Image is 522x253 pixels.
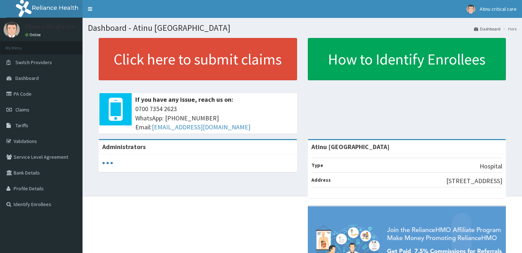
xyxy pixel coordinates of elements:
a: Click here to submit claims [99,38,297,80]
span: Claims [15,106,29,113]
b: Address [311,177,331,183]
h1: Dashboard - Atinu [GEOGRAPHIC_DATA] [88,23,517,33]
span: Switch Providers [15,59,52,66]
p: Hospital [480,162,502,171]
img: User Image [4,22,20,38]
span: 0700 7354 2623 WhatsApp: [PHONE_NUMBER] Email: [135,104,293,132]
p: [STREET_ADDRESS] [446,176,502,186]
a: Online [25,32,42,37]
b: If you have any issue, reach us on: [135,95,233,104]
svg: audio-loading [102,158,113,168]
strong: Atinu [GEOGRAPHIC_DATA] [311,143,390,151]
a: How to Identify Enrollees [308,38,506,80]
span: Tariffs [15,122,28,129]
span: Atinu critical care [480,6,517,12]
b: Type [311,162,323,168]
span: Dashboard [15,75,39,81]
a: Dashboard [474,26,500,32]
a: [EMAIL_ADDRESS][DOMAIN_NAME] [152,123,250,131]
img: User Image [466,5,475,14]
b: Administrators [102,143,146,151]
p: Atinu critical care [25,23,74,30]
li: Here [501,26,517,32]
